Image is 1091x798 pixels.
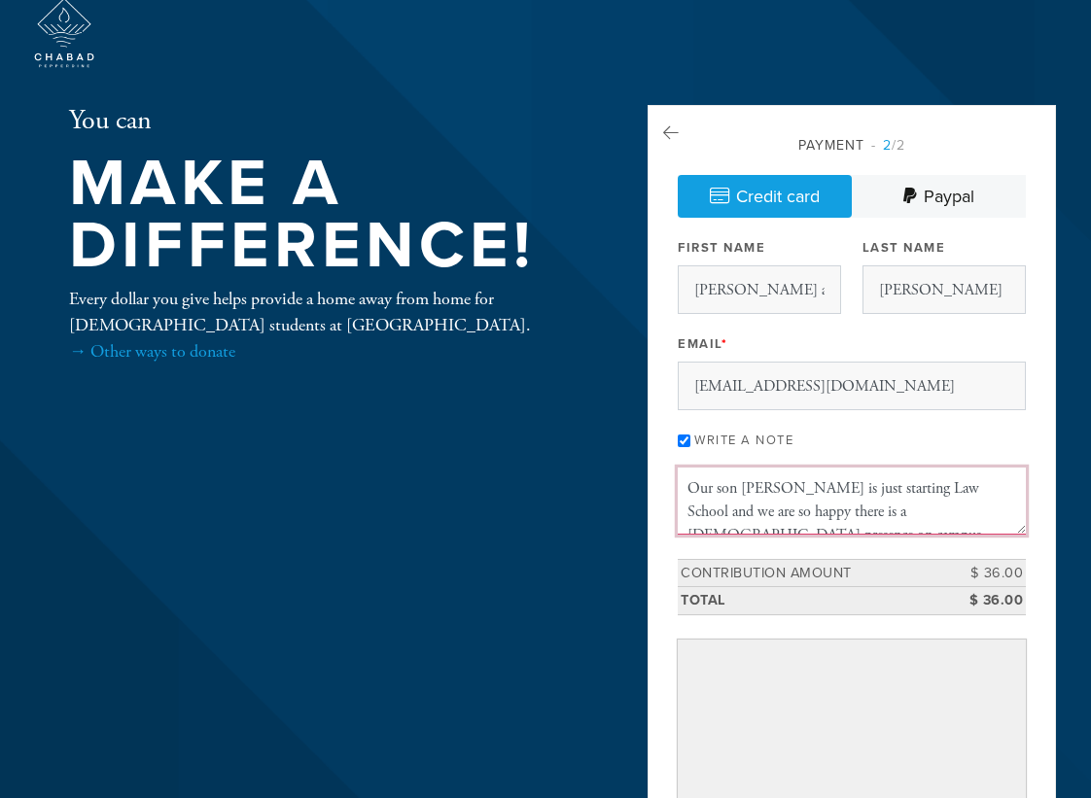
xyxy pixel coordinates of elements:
[721,336,728,352] span: This field is required.
[678,559,938,587] td: Contribution Amount
[883,137,892,154] span: 2
[678,239,765,257] label: First Name
[694,433,793,448] label: Write a note
[938,587,1026,615] td: $ 36.00
[678,175,852,218] a: Credit card
[69,105,584,138] h2: You can
[871,137,905,154] span: /2
[678,335,727,353] label: Email
[678,135,1026,156] div: Payment
[852,175,1026,218] a: Paypal
[69,286,584,364] div: Every dollar you give helps provide a home away from home for [DEMOGRAPHIC_DATA] students at [GEO...
[862,239,946,257] label: Last Name
[678,587,938,615] td: Total
[69,340,235,363] a: → Other ways to donate
[69,153,584,278] h1: Make a Difference!
[938,559,1026,587] td: $ 36.00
